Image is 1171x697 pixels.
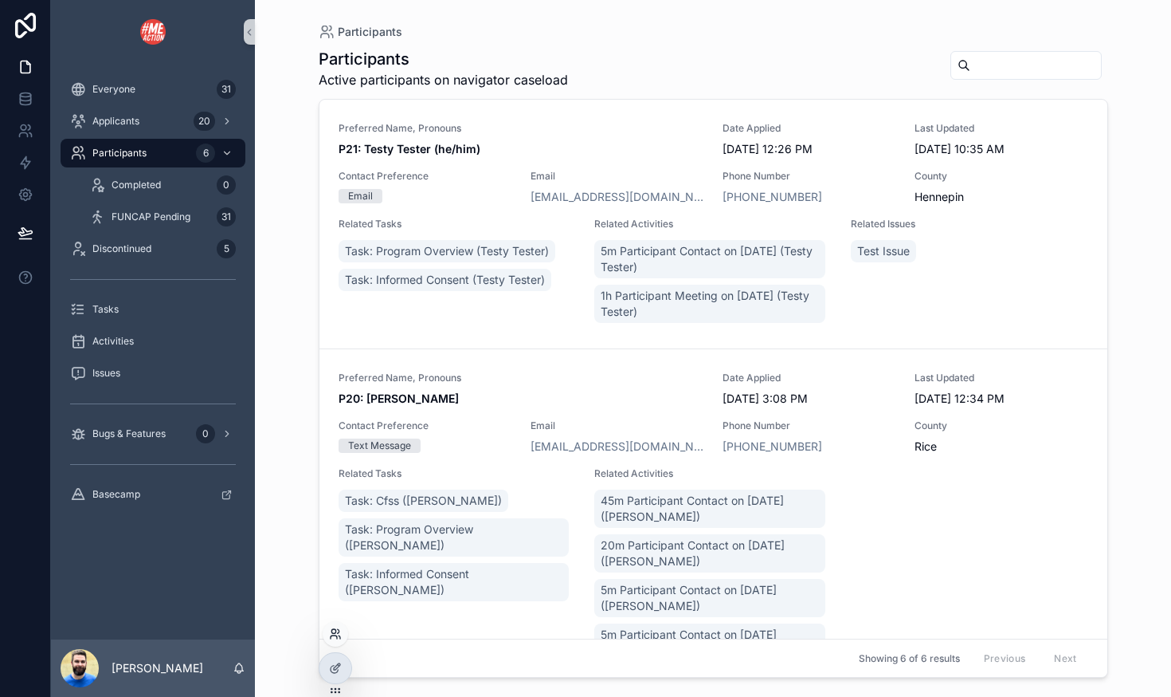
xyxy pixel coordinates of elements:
a: Participants [319,24,402,40]
a: 45m Participant Contact on [DATE] ([PERSON_NAME]) [594,490,825,528]
span: Email [531,419,703,432]
span: Task: Informed Consent ([PERSON_NAME]) [345,566,563,598]
span: [DATE] 10:35 AM [914,141,1087,157]
div: 31 [217,207,236,226]
strong: P21: Testy Tester (he/him) [339,142,480,156]
span: FUNCAP Pending [112,211,190,223]
span: Bugs & Features [92,427,166,440]
span: Task: Program Overview ([PERSON_NAME]) [345,522,563,553]
span: [DATE] 12:26 PM [723,141,895,157]
span: [DATE] 12:34 PM [914,391,1087,407]
span: Tasks [92,303,119,316]
span: 5m Participant Contact on [DATE] (Testy Tester) [601,243,819,275]
span: Contact Preference [339,419,511,432]
span: Related Issues [851,218,1088,230]
span: Date Applied [723,372,895,384]
div: 0 [196,424,215,443]
span: Last Updated [914,372,1087,384]
span: Preferred Name, Pronouns [339,372,704,384]
span: Related Activities [594,467,832,480]
div: 5 [217,239,236,258]
span: Task: Cfss ([PERSON_NAME]) [345,493,502,509]
div: scrollable content [51,64,255,530]
a: Task: Cfss ([PERSON_NAME]) [339,490,508,512]
a: FUNCAP Pending31 [80,203,245,231]
a: Discontinued5 [61,234,245,263]
span: Showing 6 of 6 results [859,652,960,665]
span: Rice [914,439,937,455]
span: Test Issue [857,243,910,259]
span: Related Tasks [339,218,576,230]
a: [EMAIL_ADDRESS][DOMAIN_NAME] [531,189,703,205]
h1: Participants [319,48,568,70]
a: Preferred Name, PronounsP21: Testy Tester (he/him)Date Applied[DATE] 12:26 PMLast Updated[DATE] 1... [319,100,1107,348]
a: 5m Participant Contact on [DATE] ([PERSON_NAME]) [594,624,825,662]
span: Active participants on navigator caseload [319,70,568,89]
span: 5m Participant Contact on [DATE] ([PERSON_NAME]) [601,627,819,659]
span: [DATE] 3:08 PM [723,391,895,407]
p: [PERSON_NAME] [112,660,203,676]
span: Hennepin [914,189,964,205]
a: 5m Participant Contact on [DATE] ([PERSON_NAME]) [594,579,825,617]
a: Task: Informed Consent ([PERSON_NAME]) [339,563,570,601]
span: Date Applied [723,122,895,135]
span: Applicants [92,115,139,128]
a: Tasks [61,295,245,324]
span: 5m Participant Contact on [DATE] ([PERSON_NAME]) [601,582,819,614]
a: Everyone31 [61,75,245,104]
span: 45m Participant Contact on [DATE] ([PERSON_NAME]) [601,493,819,525]
span: 1h Participant Meeting on [DATE] (Testy Tester) [601,288,819,320]
a: 20m Participant Contact on [DATE] ([PERSON_NAME]) [594,534,825,573]
span: Basecamp [92,488,140,501]
a: Participants6 [61,139,245,167]
span: Phone Number [723,170,895,183]
div: 6 [196,144,215,163]
a: Activities [61,327,245,356]
img: App logo [140,19,166,45]
span: Contact Preference [339,170,511,183]
span: Task: Program Overview (Testy Tester) [345,243,549,259]
a: Task: Program Overview (Testy Tester) [339,240,555,262]
strong: P20: [PERSON_NAME] [339,392,459,405]
span: Last Updated [914,122,1087,135]
a: Issues [61,359,245,388]
span: Phone Number [723,419,895,432]
a: Test Issue [851,240,916,262]
a: Task: Program Overview ([PERSON_NAME]) [339,518,570,557]
div: 31 [217,80,236,99]
span: Email [531,170,703,183]
span: Participants [92,147,147,159]
a: [EMAIL_ADDRESS][DOMAIN_NAME] [531,439,703,455]
span: Related Activities [594,218,832,230]
span: Related Tasks [339,467,576,480]
span: Activities [92,335,134,348]
a: [PHONE_NUMBER] [723,439,822,455]
div: Email [348,189,373,203]
span: Everyone [92,83,135,96]
span: Task: Informed Consent (Testy Tester) [345,272,545,288]
a: Applicants20 [61,107,245,136]
span: Completed [112,179,161,191]
div: 0 [217,175,236,195]
span: Discontinued [92,242,151,255]
a: Bugs & Features0 [61,419,245,448]
a: 5m Participant Contact on [DATE] (Testy Tester) [594,240,825,278]
a: [PHONE_NUMBER] [723,189,822,205]
span: Issues [92,367,120,380]
a: Completed0 [80,171,245,199]
span: County [914,170,1087,183]
span: 20m Participant Contact on [DATE] ([PERSON_NAME]) [601,538,819,569]
a: 1h Participant Meeting on [DATE] (Testy Tester) [594,285,825,323]
div: Text Message [348,439,411,453]
span: Preferred Name, Pronouns [339,122,704,135]
span: County [914,419,1087,432]
div: 20 [194,112,215,131]
a: Task: Informed Consent (Testy Tester) [339,269,551,291]
a: Basecamp [61,480,245,509]
span: Participants [338,24,402,40]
